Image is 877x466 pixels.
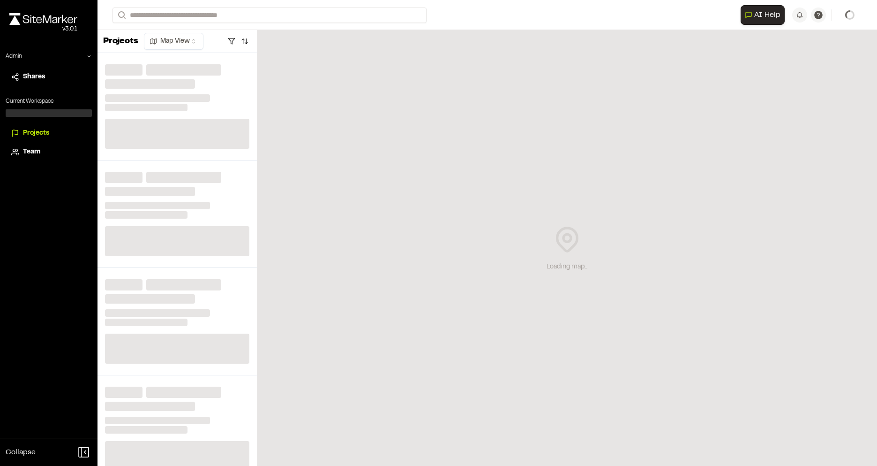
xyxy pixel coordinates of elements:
[23,72,45,82] span: Shares
[6,52,22,61] p: Admin
[6,447,36,458] span: Collapse
[9,13,77,25] img: rebrand.png
[6,97,92,106] p: Current Workspace
[11,72,86,82] a: Shares
[11,128,86,138] a: Projects
[23,147,40,157] span: Team
[547,262,587,272] div: Loading map...
[103,35,138,48] p: Projects
[112,8,129,23] button: Search
[9,25,77,33] div: Oh geez...please don't...
[11,147,86,157] a: Team
[23,128,49,138] span: Projects
[741,5,785,25] button: Open AI Assistant
[754,9,780,21] span: AI Help
[741,5,788,25] div: Open AI Assistant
